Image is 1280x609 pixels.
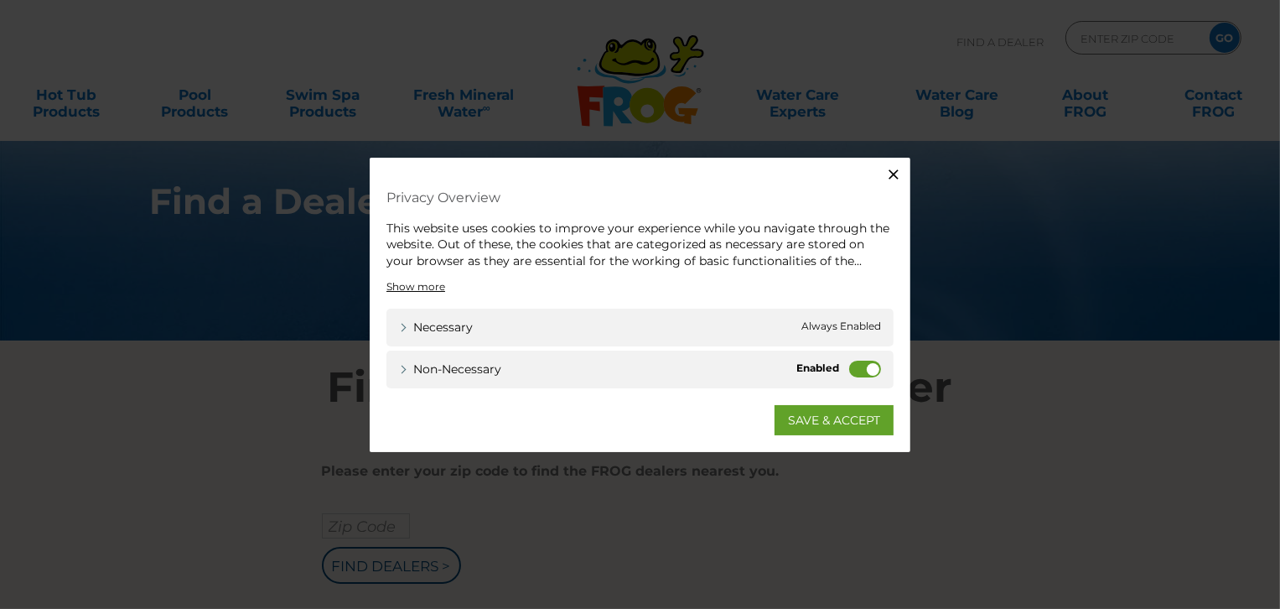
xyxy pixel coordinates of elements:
[399,361,501,378] a: Non-necessary
[386,182,894,211] h4: Privacy Overview
[399,319,473,336] a: Necessary
[801,319,881,336] span: Always Enabled
[386,279,445,294] a: Show more
[775,405,894,435] a: SAVE & ACCEPT
[386,220,894,269] div: This website uses cookies to improve your experience while you navigate through the website. Out ...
